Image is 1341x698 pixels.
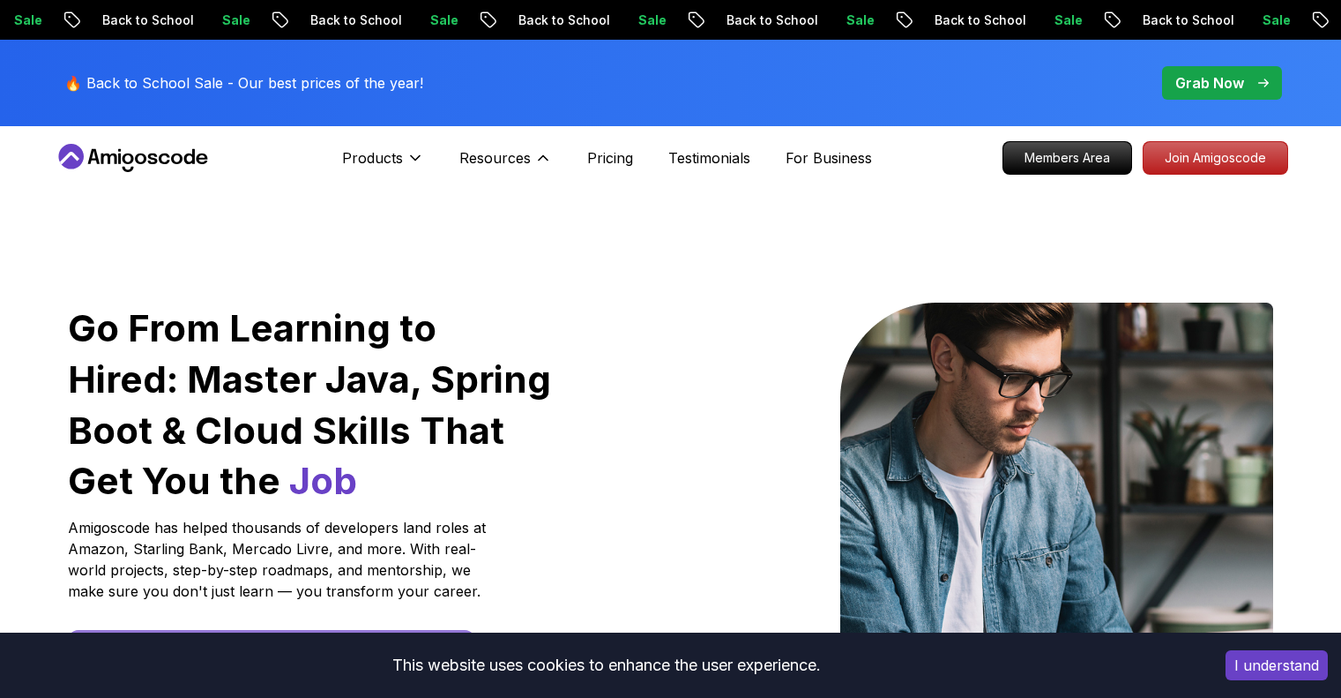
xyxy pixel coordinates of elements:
[459,147,552,183] button: Resources
[830,11,886,29] p: Sale
[13,646,1199,685] div: This website uses cookies to enhance the user experience.
[86,11,205,29] p: Back to School
[342,147,424,183] button: Products
[1003,142,1131,174] p: Members Area
[786,147,872,169] a: For Business
[68,630,475,672] a: Start Free [DATE] - Build Your First Project This Week
[1143,141,1288,175] a: Join Amigoscode
[205,11,262,29] p: Sale
[294,11,413,29] p: Back to School
[710,11,830,29] p: Back to School
[289,458,357,503] span: Job
[1246,11,1302,29] p: Sale
[1175,72,1244,94] p: Grab Now
[342,147,403,169] p: Products
[1226,650,1328,680] button: Accept cookies
[64,72,423,94] p: 🔥 Back to School Sale - Our best prices of the year!
[622,11,678,29] p: Sale
[668,147,750,169] a: Testimonials
[1144,142,1287,174] p: Join Amigoscode
[1038,11,1094,29] p: Sale
[459,147,531,169] p: Resources
[1002,141,1132,175] a: Members Area
[68,517,491,602] p: Amigoscode has helped thousands of developers land roles at Amazon, Starling Bank, Mercado Livre,...
[1126,11,1246,29] p: Back to School
[413,11,470,29] p: Sale
[502,11,622,29] p: Back to School
[918,11,1038,29] p: Back to School
[587,147,633,169] a: Pricing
